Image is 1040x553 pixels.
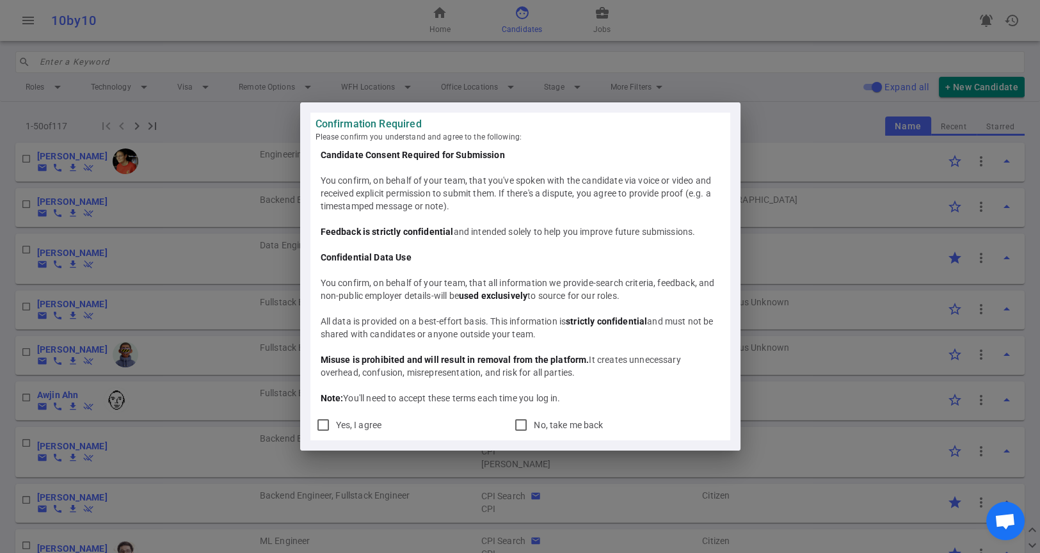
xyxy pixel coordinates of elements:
div: It creates unnecessary overhead, confusion, misrepresentation, and risk for all parties. [321,353,720,379]
div: You confirm, on behalf of your team, that all information we provide-search criteria, feedback, a... [321,276,720,302]
div: Open chat [986,502,1025,540]
div: and intended solely to help you improve future submissions. [321,225,720,238]
b: Note: [321,393,344,403]
strong: Confirmation Required [316,118,725,131]
div: You confirm, on behalf of your team, that you've spoken with the candidate via voice or video and... [321,174,720,212]
b: strictly confidential [566,316,647,326]
span: Yes, I agree [336,420,382,430]
div: All data is provided on a best-effort basis. This information is and must not be shared with cand... [321,315,720,341]
b: Feedback is strictly confidential [321,227,454,237]
span: Please confirm you understand and agree to the following: [316,131,725,143]
span: No, take me back [534,420,603,430]
b: Confidential Data Use [321,252,412,262]
b: used exclusively [459,291,527,301]
b: Misuse is prohibited and will result in removal from the platform. [321,355,589,365]
div: You'll need to accept these terms each time you log in. [321,392,720,405]
b: Candidate Consent Required for Submission [321,150,505,160]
